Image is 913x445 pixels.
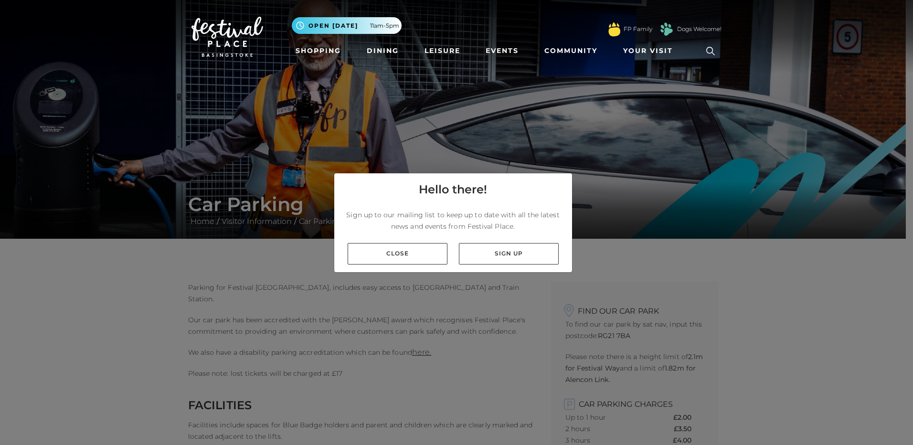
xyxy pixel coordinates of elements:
h4: Hello there! [419,181,487,198]
span: Open [DATE] [308,21,358,30]
button: Open [DATE] 11am-5pm [292,17,402,34]
img: Festival Place Logo [191,17,263,57]
a: FP Family [624,25,652,33]
a: Close [348,243,447,265]
a: Events [482,42,522,60]
a: Leisure [421,42,464,60]
a: Shopping [292,42,345,60]
a: Sign up [459,243,559,265]
span: 11am-5pm [370,21,399,30]
a: Your Visit [619,42,681,60]
span: Your Visit [623,46,673,56]
a: Community [541,42,601,60]
a: Dining [363,42,403,60]
p: Sign up to our mailing list to keep up to date with all the latest news and events from Festival ... [342,209,564,232]
a: Dogs Welcome! [677,25,722,33]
